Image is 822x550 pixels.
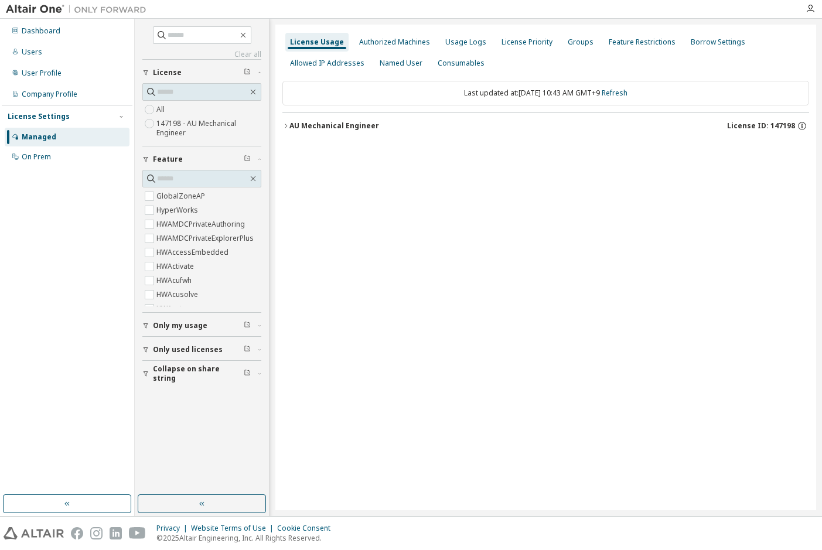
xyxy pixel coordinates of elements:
[153,155,183,164] span: Feature
[727,121,795,131] span: License ID: 147198
[142,50,261,59] a: Clear all
[289,121,379,131] div: AU Mechanical Engineer
[8,112,70,121] div: License Settings
[71,527,83,539] img: facebook.svg
[156,302,199,316] label: HWAcutrace
[22,26,60,36] div: Dashboard
[156,524,191,533] div: Privacy
[609,37,676,47] div: Feature Restrictions
[129,527,146,539] img: youtube.svg
[438,59,485,68] div: Consumables
[191,524,277,533] div: Website Terms of Use
[22,152,51,162] div: On Prem
[691,37,745,47] div: Borrow Settings
[359,37,430,47] div: Authorized Machines
[153,68,182,77] span: License
[156,117,261,140] label: 147198 - AU Mechanical Engineer
[156,274,194,288] label: HWAcufwh
[142,60,261,86] button: License
[142,146,261,172] button: Feature
[244,369,251,378] span: Clear filter
[282,81,809,105] div: Last updated at: [DATE] 10:43 AM GMT+9
[4,527,64,539] img: altair_logo.svg
[282,113,809,139] button: AU Mechanical EngineerLicense ID: 147198
[568,37,594,47] div: Groups
[156,231,256,245] label: HWAMDCPrivateExplorerPlus
[153,321,207,330] span: Only my usage
[445,37,486,47] div: Usage Logs
[156,203,200,217] label: HyperWorks
[156,533,337,543] p: © 2025 Altair Engineering, Inc. All Rights Reserved.
[22,47,42,57] div: Users
[502,37,552,47] div: License Priority
[156,189,207,203] label: GlobalZoneAP
[142,313,261,339] button: Only my usage
[153,345,223,354] span: Only used licenses
[22,69,62,78] div: User Profile
[156,103,167,117] label: All
[244,345,251,354] span: Clear filter
[6,4,152,15] img: Altair One
[156,217,247,231] label: HWAMDCPrivateAuthoring
[153,364,244,383] span: Collapse on share string
[90,527,103,539] img: instagram.svg
[22,90,77,99] div: Company Profile
[156,288,200,302] label: HWAcusolve
[22,132,56,142] div: Managed
[244,155,251,164] span: Clear filter
[290,37,344,47] div: License Usage
[142,361,261,387] button: Collapse on share string
[277,524,337,533] div: Cookie Consent
[110,527,122,539] img: linkedin.svg
[380,59,422,68] div: Named User
[290,59,364,68] div: Allowed IP Addresses
[602,88,627,98] a: Refresh
[156,259,196,274] label: HWActivate
[244,68,251,77] span: Clear filter
[142,337,261,363] button: Only used licenses
[156,245,231,259] label: HWAccessEmbedded
[244,321,251,330] span: Clear filter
